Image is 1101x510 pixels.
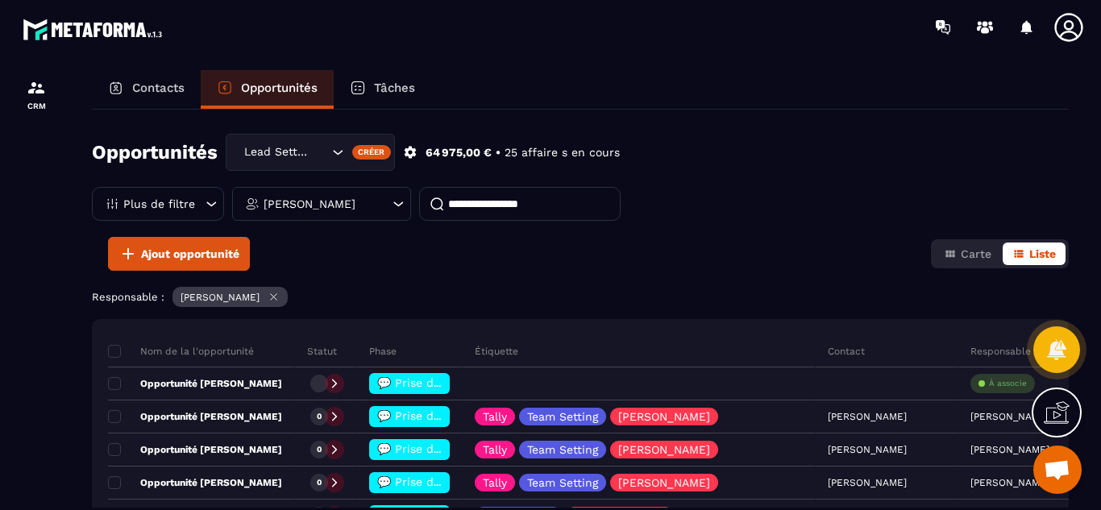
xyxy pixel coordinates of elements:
[483,444,507,455] p: Tally
[970,345,1031,358] p: Responsable
[312,143,328,161] input: Search for option
[483,477,507,488] p: Tally
[352,145,392,160] div: Créer
[4,66,69,122] a: formationformationCRM
[123,198,195,209] p: Plus de filtre
[934,243,1001,265] button: Carte
[307,345,337,358] p: Statut
[241,81,318,95] p: Opportunités
[27,78,46,97] img: formation
[970,411,1049,422] p: [PERSON_NAME]
[377,409,538,422] span: 💬 Prise de contact effectué
[264,198,355,209] p: [PERSON_NAME]
[317,411,322,422] p: 0
[108,345,254,358] p: Nom de la l'opportunité
[527,477,598,488] p: Team Setting
[377,442,538,455] span: 💬 Prise de contact effectué
[23,15,168,44] img: logo
[240,143,312,161] span: Lead Setting
[989,378,1027,389] p: À associe
[201,70,334,109] a: Opportunités
[828,345,865,358] p: Contact
[108,476,282,489] p: Opportunité [PERSON_NAME]
[369,345,397,358] p: Phase
[4,102,69,110] p: CRM
[226,134,395,171] div: Search for option
[527,444,598,455] p: Team Setting
[527,411,598,422] p: Team Setting
[618,444,710,455] p: [PERSON_NAME]
[618,411,710,422] p: [PERSON_NAME]
[377,376,538,389] span: 💬 Prise de contact effectué
[181,292,260,303] p: [PERSON_NAME]
[108,237,250,271] button: Ajout opportunité
[970,477,1049,488] p: [PERSON_NAME]
[132,81,185,95] p: Contacts
[505,145,620,160] p: 25 affaire s en cours
[317,444,322,455] p: 0
[92,70,201,109] a: Contacts
[108,377,282,390] p: Opportunité [PERSON_NAME]
[483,411,507,422] p: Tally
[92,291,164,303] p: Responsable :
[426,145,492,160] p: 64 975,00 €
[1029,247,1056,260] span: Liste
[1003,243,1066,265] button: Liste
[141,246,239,262] span: Ajout opportunité
[496,145,501,160] p: •
[1033,446,1082,494] div: Ouvrir le chat
[618,477,710,488] p: [PERSON_NAME]
[377,475,538,488] span: 💬 Prise de contact effectué
[334,70,431,109] a: Tâches
[970,444,1049,455] p: [PERSON_NAME]
[108,410,282,423] p: Opportunité [PERSON_NAME]
[108,443,282,456] p: Opportunité [PERSON_NAME]
[374,81,415,95] p: Tâches
[961,247,991,260] span: Carte
[475,345,518,358] p: Étiquette
[317,477,322,488] p: 0
[92,136,218,168] h2: Opportunités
